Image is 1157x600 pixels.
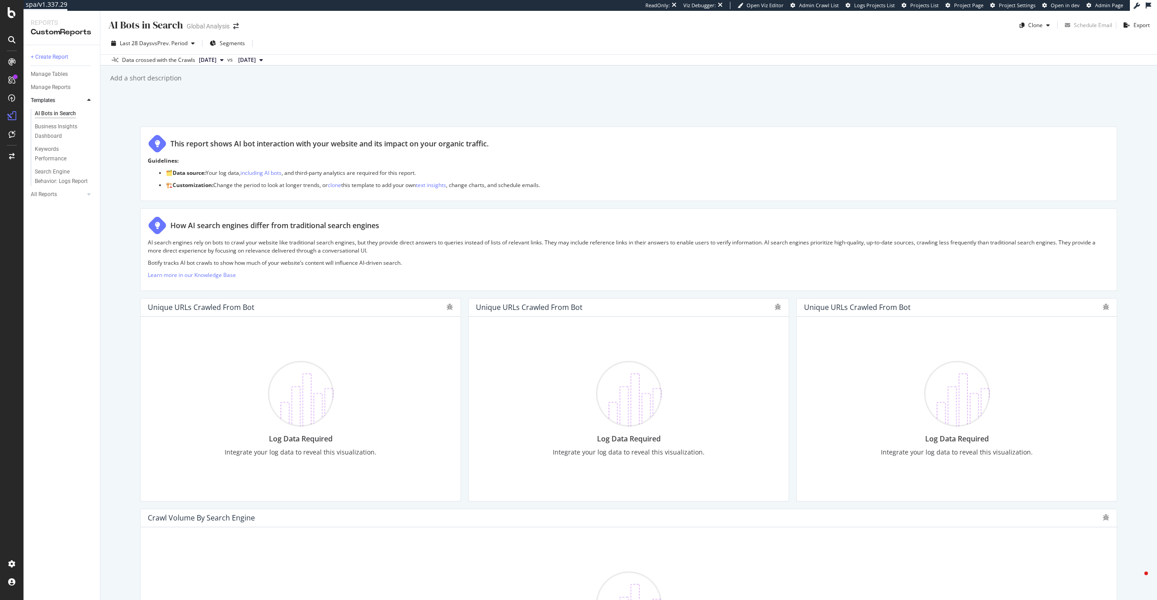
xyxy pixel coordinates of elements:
[166,169,1110,177] p: 🗂️ Your log data, , and third-party analytics are required for this report.
[954,2,983,9] span: Project Page
[195,55,227,66] button: [DATE]
[1102,514,1110,520] div: bug
[109,74,182,83] div: Add a short description
[233,23,239,29] div: arrow-right-arrow-left
[120,39,152,47] span: Last 28 Days
[199,56,216,64] span: 2025 Sep. 10th
[148,303,254,312] div: Unique URLs Crawled from Bot
[225,448,376,457] div: Integrate your log data to reveal this visualization.
[35,109,76,118] div: AI Bots in Search
[738,2,784,9] a: Open Viz Editor
[747,2,784,9] span: Open Viz Editor
[140,208,1117,291] div: How AI search engines differ from traditional search enginesAI search engines rely on bots to cra...
[553,448,705,457] div: Integrate your log data to reveal this visualization.
[238,56,256,64] span: 2025 Aug. 13th
[1133,21,1150,29] div: Export
[35,145,94,164] a: Keywords Performance
[553,434,705,444] div: Log Data Required
[148,271,236,279] a: Learn more in our Knowledge Base
[35,167,88,186] div: Search Engine Behavior: Logs Report
[446,304,453,310] div: bug
[1102,304,1110,310] div: bug
[924,361,990,427] img: CKGWtfuM.png
[235,55,267,66] button: [DATE]
[122,56,195,64] div: Data crossed with the Crawls
[35,122,94,141] a: Business Insights Dashboard
[31,18,93,27] div: Reports
[148,157,179,164] strong: Guidelines:
[31,70,68,79] div: Manage Tables
[170,220,379,231] div: How AI search engines differ from traditional search engines
[148,259,1110,267] p: Botify tracks AI bot crawls to show how much of your website’s content will influence AI-driven s...
[220,39,245,47] span: Segments
[31,52,94,62] a: + Create Report
[206,36,249,51] button: Segments
[1095,2,1123,9] span: Admin Page
[35,167,94,186] a: Search Engine Behavior: Logs Report
[1120,18,1150,33] button: Export
[328,181,341,189] a: clone
[416,181,446,189] a: text insights
[1042,2,1080,9] a: Open in dev
[645,2,670,9] div: ReadOnly:
[140,127,1117,201] div: This report shows AI bot interaction with your website and its impact on your organic traffic.Gui...
[35,122,87,141] div: Business Insights Dashboard
[1074,21,1112,29] div: Schedule Email
[31,96,55,105] div: Templates
[173,169,206,177] strong: Data source:
[268,361,334,427] img: CKGWtfuM.png
[148,239,1110,254] p: AI search engines rely on bots to crawl your website like traditional search engines, but they pr...
[31,190,85,199] a: All Reports
[999,2,1035,9] span: Project Settings
[774,304,781,310] div: bug
[945,2,983,9] a: Project Page
[881,434,1033,444] div: Log Data Required
[990,2,1035,9] a: Project Settings
[108,36,198,51] button: Last 28 DaysvsPrev. Period
[31,190,57,199] div: All Reports
[31,70,94,79] a: Manage Tables
[166,181,1110,189] p: 🏗️ Change the period to look at longer trends, or this template to add your own , change charts, ...
[140,298,461,502] div: Unique URLs Crawled from BotLog Data RequiredIntegrate your log data to reveal this visualization.
[173,181,213,189] strong: Customization:
[31,83,71,92] div: Manage Reports
[227,56,235,64] span: vs
[881,448,1033,457] div: Integrate your log data to reveal this visualization.
[1028,21,1043,29] div: Clone
[1051,2,1080,9] span: Open in dev
[846,2,895,9] a: Logs Projects List
[31,27,93,37] div: CustomReports
[240,169,282,177] a: including AI bots
[1016,18,1054,33] button: Clone
[910,2,939,9] span: Projects List
[108,18,183,32] div: AI Bots in Search
[31,96,85,105] a: Templates
[152,39,188,47] span: vs Prev. Period
[148,513,255,522] div: Crawl Volume By Search Engine
[902,2,939,9] a: Projects List
[31,52,68,62] div: + Create Report
[799,2,839,9] span: Admin Crawl List
[170,139,489,149] div: This report shows AI bot interaction with your website and its impact on your organic traffic.
[796,298,1117,502] div: Unique URLs Crawled from BotLog Data RequiredIntegrate your log data to reveal this visualization.
[1126,569,1148,591] iframe: Intercom live chat
[476,303,583,312] div: Unique URLs Crawled from Bot
[225,434,376,444] div: Log Data Required
[187,22,230,31] div: Global Analysis
[854,2,895,9] span: Logs Projects List
[1061,18,1112,33] button: Schedule Email
[683,2,716,9] div: Viz Debugger:
[468,298,789,502] div: Unique URLs Crawled from BotLog Data RequiredIntegrate your log data to reveal this visualization.
[35,109,94,118] a: AI Bots in Search
[596,361,662,427] img: CKGWtfuM.png
[790,2,839,9] a: Admin Crawl List
[35,145,85,164] div: Keywords Performance
[1086,2,1123,9] a: Admin Page
[804,303,911,312] div: Unique URLs Crawled from Bot
[31,83,94,92] a: Manage Reports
